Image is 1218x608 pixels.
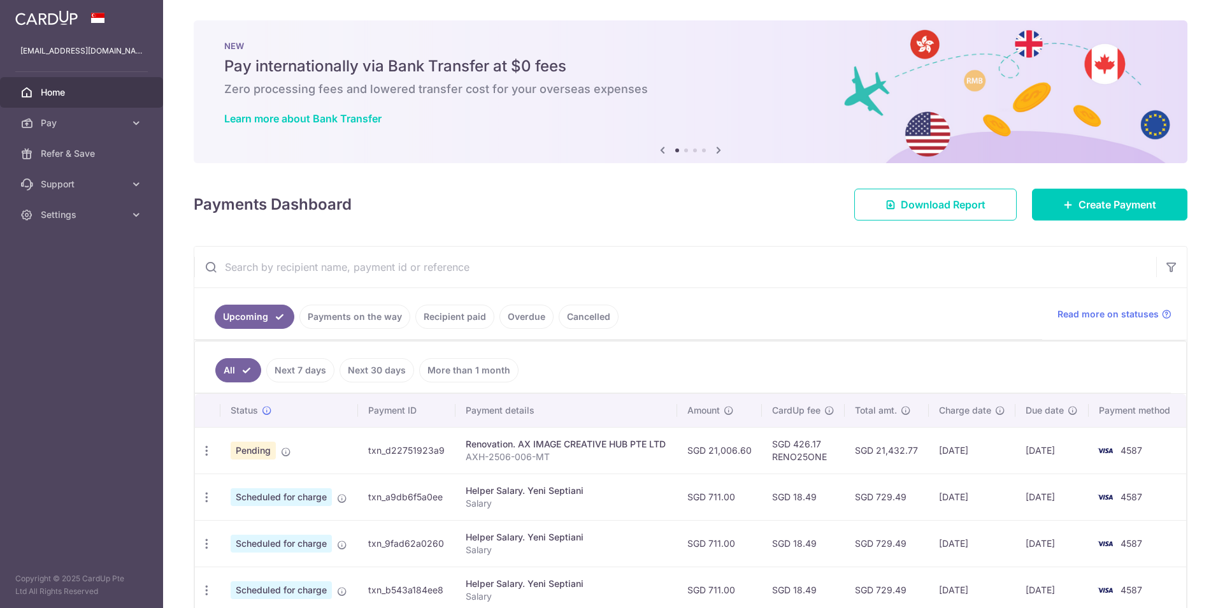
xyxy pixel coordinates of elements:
img: Bank transfer banner [194,20,1187,163]
td: SGD 729.49 [845,520,929,567]
a: Recipient paid [415,305,494,329]
span: Home [41,86,125,99]
td: SGD 21,432.77 [845,427,929,474]
span: Pending [231,442,276,460]
a: Download Report [854,189,1017,221]
td: [DATE] [1015,520,1089,567]
span: Pay [41,117,125,129]
span: Due date [1026,404,1064,417]
div: Renovation. AX IMAGE CREATIVE HUB PTE LTD [466,438,667,451]
td: txn_d22751923a9 [358,427,455,474]
p: Salary [466,497,667,510]
td: SGD 21,006.60 [677,427,762,474]
th: Payment method [1089,394,1186,427]
span: 4587 [1121,538,1142,549]
td: SGD 711.00 [677,520,762,567]
td: SGD 18.49 [762,520,845,567]
p: Salary [466,544,667,556]
span: Amount [687,404,720,417]
td: txn_a9db6f5a0ee [358,474,455,520]
p: [EMAIL_ADDRESS][DOMAIN_NAME] [20,45,143,57]
span: Scheduled for charge [231,488,332,506]
h5: Pay internationally via Bank Transfer at $0 fees [224,56,1157,76]
a: Learn more about Bank Transfer [224,112,382,125]
td: [DATE] [929,474,1016,520]
div: Helper Salary. Yeni Septiani [466,531,667,544]
span: 4587 [1121,445,1142,456]
td: txn_9fad62a0260 [358,520,455,567]
a: Upcoming [215,305,294,329]
span: CardUp fee [772,404,820,417]
div: Helper Salary. Yeni Septiani [466,484,667,497]
td: [DATE] [929,520,1016,567]
a: Read more on statuses [1057,308,1171,321]
span: Scheduled for charge [231,535,332,553]
p: Salary [466,590,667,603]
span: Scheduled for charge [231,581,332,599]
span: Download Report [901,197,985,212]
th: Payment details [455,394,677,427]
span: Read more on statuses [1057,308,1159,321]
h4: Payments Dashboard [194,193,352,216]
img: Bank Card [1093,536,1118,551]
td: SGD 729.49 [845,474,929,520]
td: SGD 18.49 [762,474,845,520]
span: 4587 [1121,491,1142,502]
td: SGD 426.17 RENO25ONE [762,427,845,474]
a: More than 1 month [419,358,519,382]
span: Create Payment [1078,197,1156,212]
img: Bank Card [1093,489,1118,505]
span: 4587 [1121,584,1142,595]
td: [DATE] [1015,427,1089,474]
img: Bank Card [1093,443,1118,458]
a: Next 30 days [340,358,414,382]
a: Cancelled [559,305,619,329]
h6: Zero processing fees and lowered transfer cost for your overseas expenses [224,82,1157,97]
th: Payment ID [358,394,455,427]
a: Create Payment [1032,189,1187,221]
span: Charge date [939,404,991,417]
img: Bank Card [1093,583,1118,598]
span: Settings [41,208,125,221]
span: Status [231,404,258,417]
a: Overdue [499,305,554,329]
span: Refer & Save [41,147,125,160]
a: All [215,358,261,382]
p: NEW [224,41,1157,51]
p: AXH-2506-006-MT [466,451,667,463]
td: [DATE] [1015,474,1089,520]
div: Helper Salary. Yeni Septiani [466,577,667,590]
span: Total amt. [855,404,897,417]
a: Payments on the way [299,305,410,329]
a: Next 7 days [266,358,334,382]
span: Support [41,178,125,191]
td: [DATE] [929,427,1016,474]
input: Search by recipient name, payment id or reference [194,247,1156,287]
td: SGD 711.00 [677,474,762,520]
img: CardUp [15,10,78,25]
